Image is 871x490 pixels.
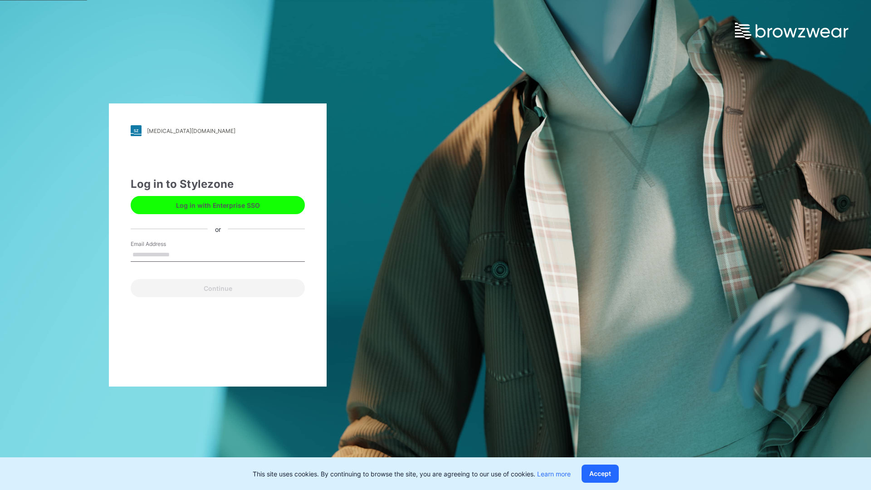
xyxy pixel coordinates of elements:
[582,465,619,483] button: Accept
[735,23,848,39] img: browzwear-logo.e42bd6dac1945053ebaf764b6aa21510.svg
[147,127,235,134] div: [MEDICAL_DATA][DOMAIN_NAME]
[131,240,194,248] label: Email Address
[537,470,571,478] a: Learn more
[131,196,305,214] button: Log in with Enterprise SSO
[131,176,305,192] div: Log in to Stylezone
[208,224,228,234] div: or
[131,125,305,136] a: [MEDICAL_DATA][DOMAIN_NAME]
[253,469,571,479] p: This site uses cookies. By continuing to browse the site, you are agreeing to our use of cookies.
[131,125,142,136] img: stylezone-logo.562084cfcfab977791bfbf7441f1a819.svg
